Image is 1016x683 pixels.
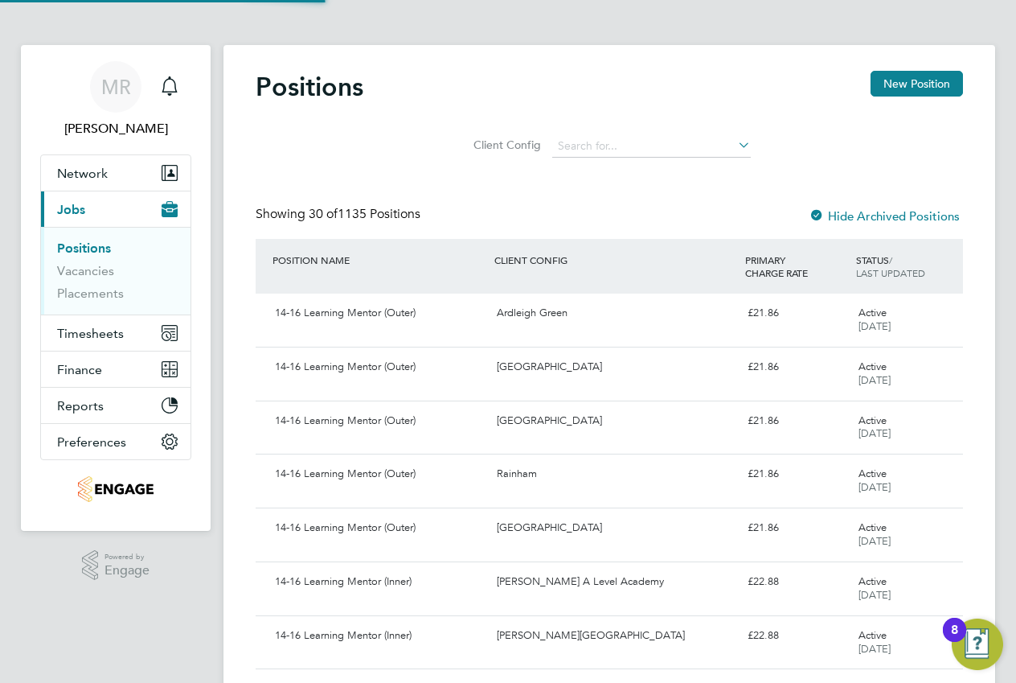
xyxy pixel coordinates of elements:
[268,461,490,488] div: 14-16 Learning Mentor (Outer)
[101,76,131,97] span: MR
[858,306,887,319] span: Active
[268,515,490,541] div: 14-16 Learning Mentor (Outer)
[57,362,102,377] span: Finance
[57,202,85,217] span: Jobs
[41,315,190,351] button: Timesheets
[57,398,104,414] span: Reports
[256,71,363,103] h2: Positions
[41,424,190,459] button: Preferences
[57,166,108,181] span: Network
[41,388,190,423] button: Reports
[256,206,424,223] div: Showing
[268,300,490,327] div: 14-16 Learning Mentor (Outer)
[57,326,124,341] span: Timesheets
[41,227,190,315] div: Jobs
[858,588,891,602] span: [DATE]
[268,569,490,595] div: 14-16 Learning Mentor (Inner)
[741,461,852,488] div: £21.86
[490,245,740,274] div: CLIENT CONFIG
[57,286,124,301] a: Placements
[858,426,891,440] span: [DATE]
[490,461,740,488] div: Rainham
[809,208,960,224] label: Hide Archived Positions
[741,300,852,327] div: £21.86
[858,574,887,588] span: Active
[858,319,891,333] span: [DATE]
[856,266,925,279] span: LAST UPDATED
[57,241,111,256] a: Positions
[871,71,963,97] button: New Position
[490,623,740,649] div: [PERSON_NAME][GEOGRAPHIC_DATA]
[40,476,191,502] a: Go to home page
[78,476,153,502] img: searchworkseducation-logo-retina.png
[741,623,852,649] div: £22.88
[858,534,891,548] span: [DATE]
[41,191,190,227] button: Jobs
[469,138,541,152] label: Client Config
[741,408,852,434] div: £21.86
[858,628,887,642] span: Active
[40,119,191,138] span: Matthew Riley
[268,354,490,381] div: 14-16 Learning Mentor (Outer)
[858,480,891,494] span: [DATE]
[41,352,190,387] button: Finance
[490,515,740,541] div: [GEOGRAPHIC_DATA]
[490,569,740,595] div: [PERSON_NAME] A Level Academy
[268,408,490,434] div: 14-16 Learning Mentor (Outer)
[40,61,191,138] a: MR[PERSON_NAME]
[858,520,887,534] span: Active
[741,569,852,595] div: £22.88
[889,253,892,266] span: /
[741,354,852,381] div: £21.86
[951,630,958,651] div: 8
[268,245,490,274] div: POSITION NAME
[104,564,150,578] span: Engage
[852,245,963,287] div: STATUS
[741,245,852,287] div: PRIMARY CHARGE RATE
[104,550,150,564] span: Powered by
[21,45,211,531] nav: Main navigation
[858,414,887,427] span: Active
[57,263,114,278] a: Vacancies
[268,623,490,649] div: 14-16 Learning Mentor (Inner)
[82,550,150,581] a: Powered byEngage
[858,360,887,373] span: Active
[309,206,338,222] span: 30 of
[309,206,420,222] span: 1135 Positions
[490,354,740,381] div: [GEOGRAPHIC_DATA]
[858,373,891,387] span: [DATE]
[858,467,887,480] span: Active
[490,408,740,434] div: [GEOGRAPHIC_DATA]
[57,434,126,450] span: Preferences
[952,619,1003,670] button: Open Resource Center, 8 new notifications
[41,155,190,191] button: Network
[858,642,891,656] span: [DATE]
[741,515,852,541] div: £21.86
[490,300,740,327] div: Ardleigh Green
[552,135,751,158] input: Search for...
